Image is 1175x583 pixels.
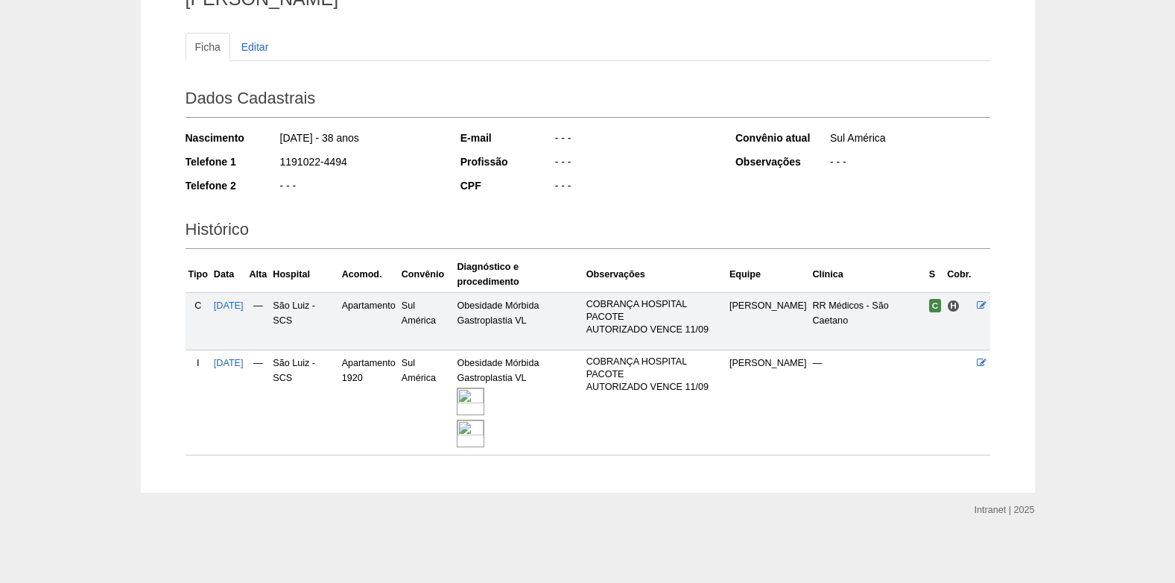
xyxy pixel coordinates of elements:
[279,154,440,173] div: 1191022-4494
[586,356,723,394] p: COBRANÇA HOSPITAL PACOTE AUTORIZADO VENCE 11/09
[279,130,440,149] div: [DATE] - 38 anos
[189,298,208,313] div: C
[829,154,990,173] div: - - -
[211,256,247,293] th: Data
[186,130,279,145] div: Nascimento
[810,256,926,293] th: Clínica
[460,154,554,169] div: Profissão
[339,256,399,293] th: Acomod.
[270,256,338,293] th: Hospital
[944,256,974,293] th: Cobr.
[399,350,455,456] td: Sul América
[186,215,990,249] h2: Histórico
[454,292,583,350] td: Obesidade Mórbida Gastroplastia VL
[726,350,810,456] td: [PERSON_NAME]
[339,292,399,350] td: Apartamento
[454,256,583,293] th: Diagnóstico e procedimento
[554,130,715,149] div: - - -
[186,256,211,293] th: Tipo
[460,178,554,193] div: CPF
[247,292,270,350] td: —
[247,256,270,293] th: Alta
[929,299,942,312] span: Confirmada
[586,298,723,336] p: COBRANÇA HOSPITAL PACOTE AUTORIZADO VENCE 11/09
[214,358,244,368] a: [DATE]
[726,292,810,350] td: [PERSON_NAME]
[214,300,244,311] a: [DATE]
[583,256,726,293] th: Observações
[186,154,279,169] div: Telefone 1
[735,154,829,169] div: Observações
[232,33,279,61] a: Editar
[554,178,715,197] div: - - -
[460,130,554,145] div: E-mail
[926,256,945,293] th: S
[279,178,440,197] div: - - -
[186,83,990,118] h2: Dados Cadastrais
[186,33,230,61] a: Ficha
[247,350,270,456] td: —
[554,154,715,173] div: - - -
[810,292,926,350] td: RR Médicos - São Caetano
[189,356,208,371] div: I
[726,256,810,293] th: Equipe
[735,130,829,145] div: Convênio atual
[186,178,279,193] div: Telefone 2
[270,350,338,456] td: São Luiz - SCS
[399,292,455,350] td: Sul América
[270,292,338,350] td: São Luiz - SCS
[829,130,990,149] div: Sul América
[399,256,455,293] th: Convênio
[454,350,583,456] td: Obesidade Mórbida Gastroplastia VL
[975,502,1035,517] div: Intranet | 2025
[339,350,399,456] td: Apartamento 1920
[947,300,960,312] span: Hospital
[810,350,926,456] td: —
